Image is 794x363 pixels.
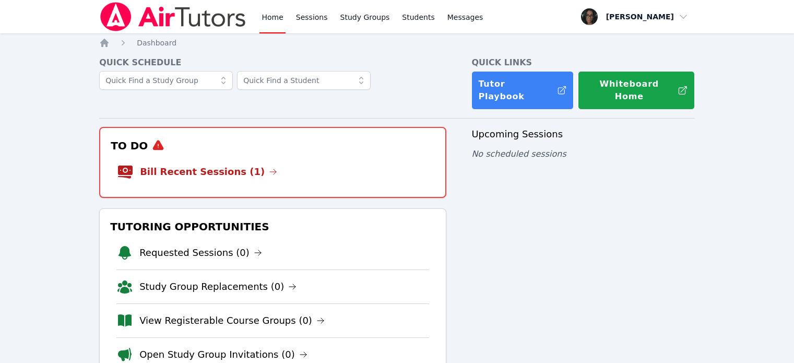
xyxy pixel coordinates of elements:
[447,12,483,22] span: Messages
[137,39,176,47] span: Dashboard
[109,136,437,155] h3: To Do
[137,38,176,48] a: Dashboard
[139,347,307,362] a: Open Study Group Invitations (0)
[471,56,695,69] h4: Quick Links
[237,71,371,90] input: Quick Find a Student
[139,245,262,260] a: Requested Sessions (0)
[99,71,233,90] input: Quick Find a Study Group
[99,2,247,31] img: Air Tutors
[140,165,277,179] a: Bill Recent Sessions (1)
[139,279,297,294] a: Study Group Replacements (0)
[471,149,566,159] span: No scheduled sessions
[108,217,437,236] h3: Tutoring Opportunities
[99,38,695,48] nav: Breadcrumb
[139,313,325,328] a: View Registerable Course Groups (0)
[99,56,446,69] h4: Quick Schedule
[578,71,695,110] button: Whiteboard Home
[471,71,574,110] a: Tutor Playbook
[471,127,695,142] h3: Upcoming Sessions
